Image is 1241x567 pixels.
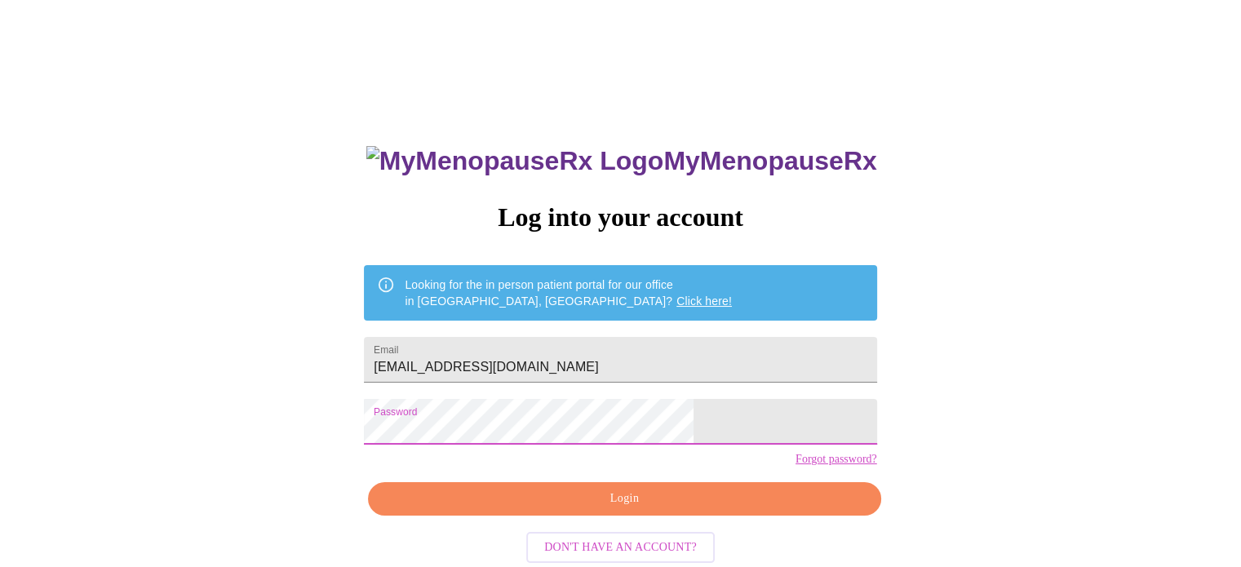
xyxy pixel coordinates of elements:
span: Login [387,489,862,509]
h3: Log into your account [364,202,876,233]
a: Don't have an account? [522,538,719,552]
img: MyMenopauseRx Logo [366,146,663,176]
div: Looking for the in person patient portal for our office in [GEOGRAPHIC_DATA], [GEOGRAPHIC_DATA]? [405,270,732,316]
span: Don't have an account? [544,538,697,558]
h3: MyMenopauseRx [366,146,877,176]
a: Forgot password? [796,453,877,466]
button: Don't have an account? [526,532,715,564]
button: Login [368,482,880,516]
a: Click here! [676,295,732,308]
